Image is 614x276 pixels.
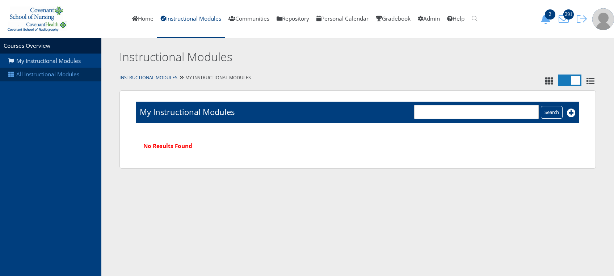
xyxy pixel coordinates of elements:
a: 291 [556,15,574,22]
h2: Instructional Modules [119,49,491,65]
a: Instructional Modules [119,75,177,81]
button: 291 [556,14,574,24]
i: Tile [544,77,555,85]
div: My Instructional Modules [101,73,614,83]
a: 2 [538,15,556,22]
button: 2 [538,14,556,24]
h1: My Instructional Modules [140,106,235,118]
span: 2 [545,9,555,20]
i: List [585,77,596,85]
i: Add New [567,109,576,117]
div: No Results Found [136,135,579,157]
input: Search [541,106,563,119]
img: user-profile-default-picture.png [592,8,614,30]
span: 291 [563,9,574,20]
a: Courses Overview [4,42,50,50]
